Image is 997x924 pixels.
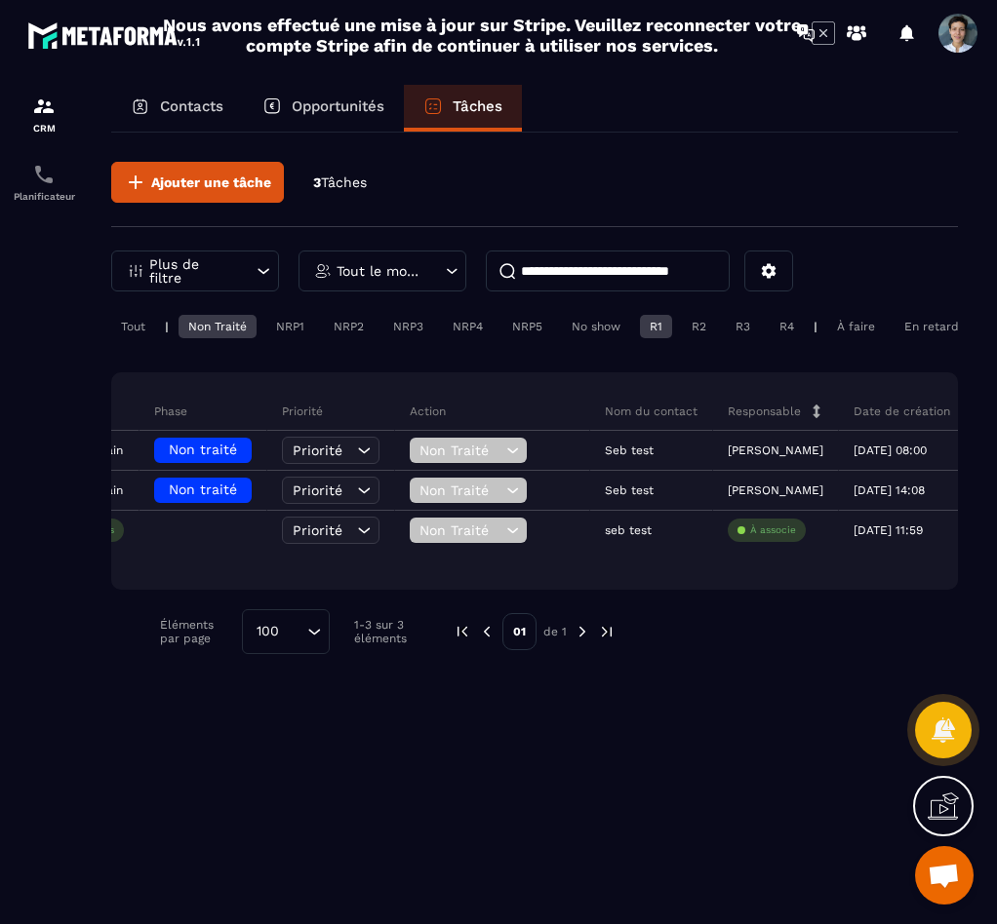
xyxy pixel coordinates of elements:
[750,523,796,537] p: À associe
[111,162,284,203] button: Ajouter une tâche
[27,18,203,53] img: logo
[266,315,314,338] div: NRP1
[502,315,552,338] div: NRP5
[154,404,187,419] p: Phase
[682,315,716,338] div: R2
[728,483,823,497] p: [PERSON_NAME]
[419,522,501,538] span: Non Traité
[605,404,698,419] p: Nom du contact
[598,623,616,640] img: next
[543,624,567,639] p: de 1
[160,97,223,115] p: Contacts
[770,315,804,338] div: R4
[243,85,404,132] a: Opportunités
[354,618,424,645] p: 1-3 sur 3 éléments
[728,404,801,419] p: Responsable
[605,523,652,537] p: seb test
[605,483,654,497] p: Seb test
[162,15,802,56] h2: Nous avons effectué une mise à jour sur Stripe. Veuillez reconnecter votre compte Stripe afin de ...
[337,264,423,278] p: Tout le monde
[854,483,925,497] p: [DATE] 14:08
[293,522,342,538] span: Priorité
[242,609,330,654] div: Search for option
[5,123,83,134] p: CRM
[293,443,342,458] span: Priorité
[827,315,885,338] div: À faire
[160,618,232,645] p: Éléments par page
[149,257,235,285] p: Plus de filtre
[419,482,501,498] span: Non Traité
[895,315,969,338] div: En retard
[179,315,257,338] div: Non Traité
[814,320,818,333] p: |
[454,623,471,640] img: prev
[169,481,237,497] span: Non traité
[169,442,237,457] span: Non traité
[5,148,83,216] a: schedulerschedulerPlanificateur
[419,443,501,458] span: Non Traité
[321,174,367,190] span: Tâches
[854,404,950,419] p: Date de création
[383,315,433,338] div: NRP3
[32,163,56,186] img: scheduler
[111,85,243,132] a: Contacts
[151,173,271,192] span: Ajouter une tâche
[5,191,83,202] p: Planificateur
[32,95,56,118] img: formation
[410,404,446,419] p: Action
[453,97,502,115] p: Tâches
[293,482,342,498] span: Priorité
[286,621,302,642] input: Search for option
[5,80,83,148] a: formationformationCRM
[726,315,760,338] div: R3
[111,315,155,338] div: Tout
[605,443,654,457] p: Seb test
[324,315,374,338] div: NRP2
[404,85,522,132] a: Tâches
[443,315,493,338] div: NRP4
[502,613,537,650] p: 01
[915,846,974,905] a: Ouvrir le chat
[478,623,496,640] img: prev
[640,315,672,338] div: R1
[854,443,927,457] p: [DATE] 08:00
[282,404,323,419] p: Priorité
[165,320,169,333] p: |
[562,315,630,338] div: No show
[313,173,367,192] p: 3
[728,443,823,457] p: [PERSON_NAME]
[574,623,591,640] img: next
[292,97,384,115] p: Opportunités
[854,523,923,537] p: [DATE] 11:59
[250,621,286,642] span: 100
